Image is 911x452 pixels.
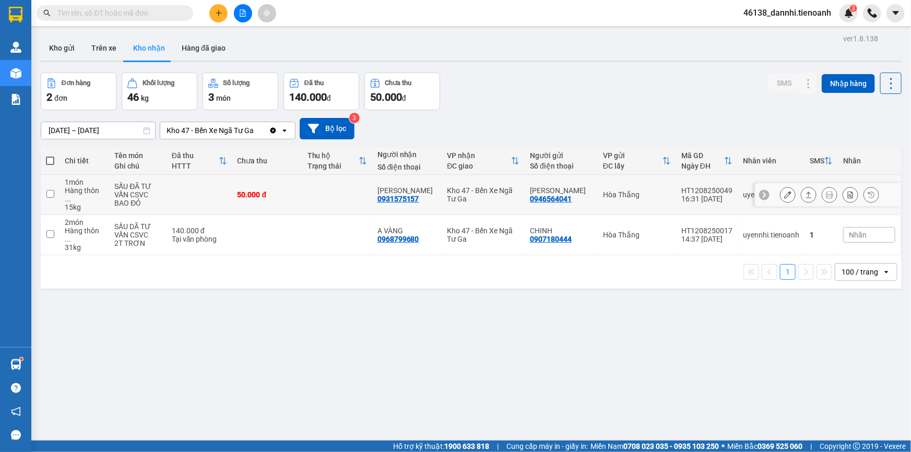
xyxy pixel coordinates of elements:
div: 2 món [65,218,104,227]
span: message [11,430,21,440]
span: Hỗ trợ kỹ thuật: [393,441,489,452]
div: uyennhi.tienoanh [743,191,799,199]
span: 140.000 [289,91,327,103]
div: 0907180444 [530,235,572,243]
div: C TRINH [377,186,437,195]
span: 50.000 [370,91,402,103]
div: HT1208250017 [681,227,732,235]
div: VP gửi [603,151,662,160]
button: Chưa thu50.000đ [364,73,440,110]
span: Kho 47 - Bến Xe Ngã Tư Ga [56,6,147,28]
img: warehouse-icon [10,68,21,79]
strong: 0369 525 060 [758,442,802,450]
th: Toggle SortBy [442,147,525,175]
span: file-add [239,9,246,17]
strong: Nhận: [20,76,132,133]
div: Giao hàng [801,187,817,203]
span: Cung cấp máy in - giấy in: [506,441,588,452]
span: 3 [208,91,214,103]
svg: open [280,126,289,135]
div: 1 [810,231,833,239]
span: Miền Nam [590,441,719,452]
div: Số lượng [223,79,250,87]
button: Đơn hàng2đơn [41,73,116,110]
span: notification [11,407,21,417]
div: Người nhận [377,150,437,159]
div: Sửa đơn hàng [780,187,796,203]
div: Đã thu [304,79,324,87]
div: Hòa Thắng [603,191,671,199]
th: Toggle SortBy [167,147,232,175]
span: BXNTG1308250007 - [56,42,151,69]
div: SẦU DÃ TƯ VẤN CSVC [114,222,161,239]
span: 46138_dannhi.tienoanh [735,6,839,19]
span: question-circle [11,383,21,393]
span: Nhãn [849,231,867,239]
div: Hòa Thắng [603,231,671,239]
span: aim [263,9,270,17]
div: Khối lượng [143,79,174,87]
div: 0946564041 [530,195,572,203]
button: Nhập hàng [822,74,875,93]
div: Tên món [114,151,161,160]
div: Chi tiết [65,157,104,165]
span: 46 [127,91,139,103]
span: 3 [851,5,855,12]
img: logo-vxr [9,7,22,22]
strong: 1900 633 818 [444,442,489,450]
button: Trên xe [83,35,125,61]
span: 46138_dannhi.tienoanh - In: [56,51,151,69]
input: Selected Kho 47 - Bến Xe Ngã Tư Ga. [255,125,256,136]
span: | [810,441,812,452]
div: 1 món [65,178,104,186]
button: Kho gửi [41,35,83,61]
span: A BẢO - 0703693979 [56,31,136,40]
div: Chưa thu [238,157,297,165]
div: Số điện thoại [530,162,593,170]
div: 100 / trang [842,267,878,277]
strong: 0708 023 035 - 0935 103 250 [623,442,719,450]
span: Gửi: [56,6,147,28]
span: 2 [46,91,52,103]
span: plus [215,9,222,17]
th: Toggle SortBy [302,147,372,175]
input: Tìm tên, số ĐT hoặc mã đơn [57,7,181,19]
div: ĐC giao [447,162,512,170]
div: 140.000 đ [172,227,227,235]
div: Số điện thoại [377,163,437,171]
div: Nhân viên [743,157,799,165]
img: warehouse-icon [10,359,21,370]
svg: open [882,268,891,276]
div: 14:37 [DATE] [681,235,732,243]
div: 0968799680 [377,235,419,243]
sup: 1 [20,358,23,361]
div: Kho 47 - Bến Xe Ngã Tư Ga [447,227,520,243]
div: 0931575157 [377,195,419,203]
div: 31 kg [65,243,104,252]
span: đ [402,94,406,102]
th: Toggle SortBy [676,147,738,175]
span: đ [327,94,331,102]
div: Kho 47 - Bến Xe Ngã Tư Ga [167,125,254,136]
div: 15 kg [65,203,104,211]
span: ... [65,195,71,203]
button: Kho nhận [125,35,173,61]
div: HTTT [172,162,219,170]
button: SMS [768,74,800,92]
div: Ngày ĐH [681,162,724,170]
span: Miền Bắc [727,441,802,452]
span: ⚪️ [721,444,725,448]
sup: 3 [850,5,857,12]
div: SMS [810,157,824,165]
div: 2T TRƠN [114,239,161,247]
div: ĐC lấy [603,162,662,170]
span: | [497,441,499,452]
div: ver 1.8.138 [843,33,878,44]
button: plus [209,4,228,22]
span: search [43,9,51,17]
button: Hàng đã giao [173,35,234,61]
div: Đã thu [172,151,219,160]
div: Chưa thu [385,79,412,87]
input: Select a date range. [41,122,155,139]
div: Kho 47 - Bến Xe Ngã Tư Ga [447,186,520,203]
